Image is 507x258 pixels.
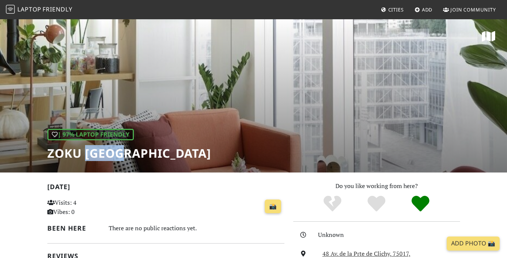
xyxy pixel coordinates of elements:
[318,230,464,240] div: Unknown
[43,5,72,13] span: Friendly
[355,195,399,213] div: Yes
[447,237,500,251] a: Add Photo 📸
[311,195,355,213] div: No
[265,200,281,214] a: 📸
[412,3,436,16] a: Add
[293,181,460,191] p: Do you like working from here?
[17,5,41,13] span: Laptop
[47,129,134,141] div: | 97% Laptop Friendly
[422,6,433,13] span: Add
[440,3,499,16] a: Join Community
[47,146,211,160] h1: Zoku [GEOGRAPHIC_DATA]
[378,3,407,16] a: Cities
[47,198,121,217] p: Visits: 4 Vibes: 0
[450,6,496,13] span: Join Community
[388,6,404,13] span: Cities
[6,5,15,14] img: LaptopFriendly
[109,223,284,234] div: There are no public reactions yet.
[6,3,72,16] a: LaptopFriendly LaptopFriendly
[47,183,284,194] h2: [DATE]
[398,195,442,213] div: Definitely!
[47,224,100,232] h2: Been here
